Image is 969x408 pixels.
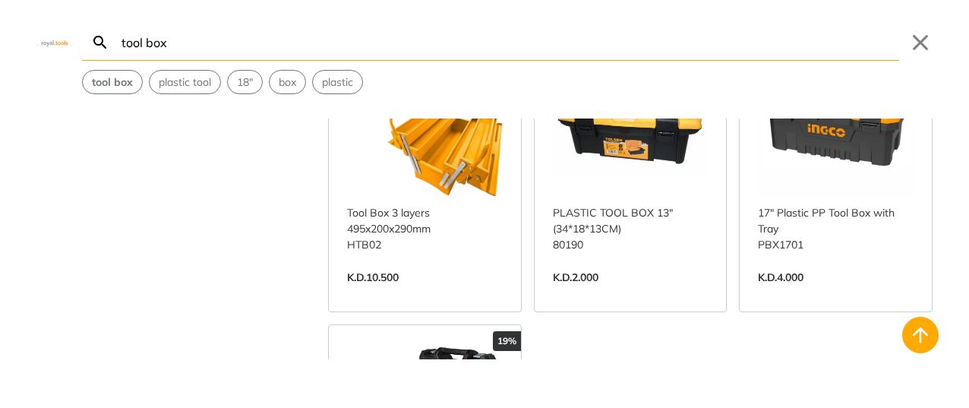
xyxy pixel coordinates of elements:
span: plastic [322,74,353,90]
svg: Back to top [908,323,933,347]
div: Suggestion: box [269,70,306,94]
div: Suggestion: plastic tool [149,70,221,94]
strong: tool box [92,75,133,89]
img: Close [36,39,73,46]
svg: Search [91,33,109,52]
button: Select suggestion: plastic [313,71,362,93]
input: Search… [118,24,899,60]
button: Back to top [902,317,939,353]
span: plastic tool [159,74,211,90]
span: 18" [237,74,253,90]
span: box [279,74,296,90]
button: Select suggestion: box [270,71,305,93]
div: Suggestion: plastic [312,70,363,94]
div: Suggestion: tool box [82,70,143,94]
div: Suggestion: 18" [227,70,263,94]
button: Select suggestion: tool box [83,71,142,93]
button: Select suggestion: 18" [228,71,262,93]
button: Close [908,30,933,55]
button: Select suggestion: plastic tool [150,71,220,93]
div: 19% [493,331,521,351]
